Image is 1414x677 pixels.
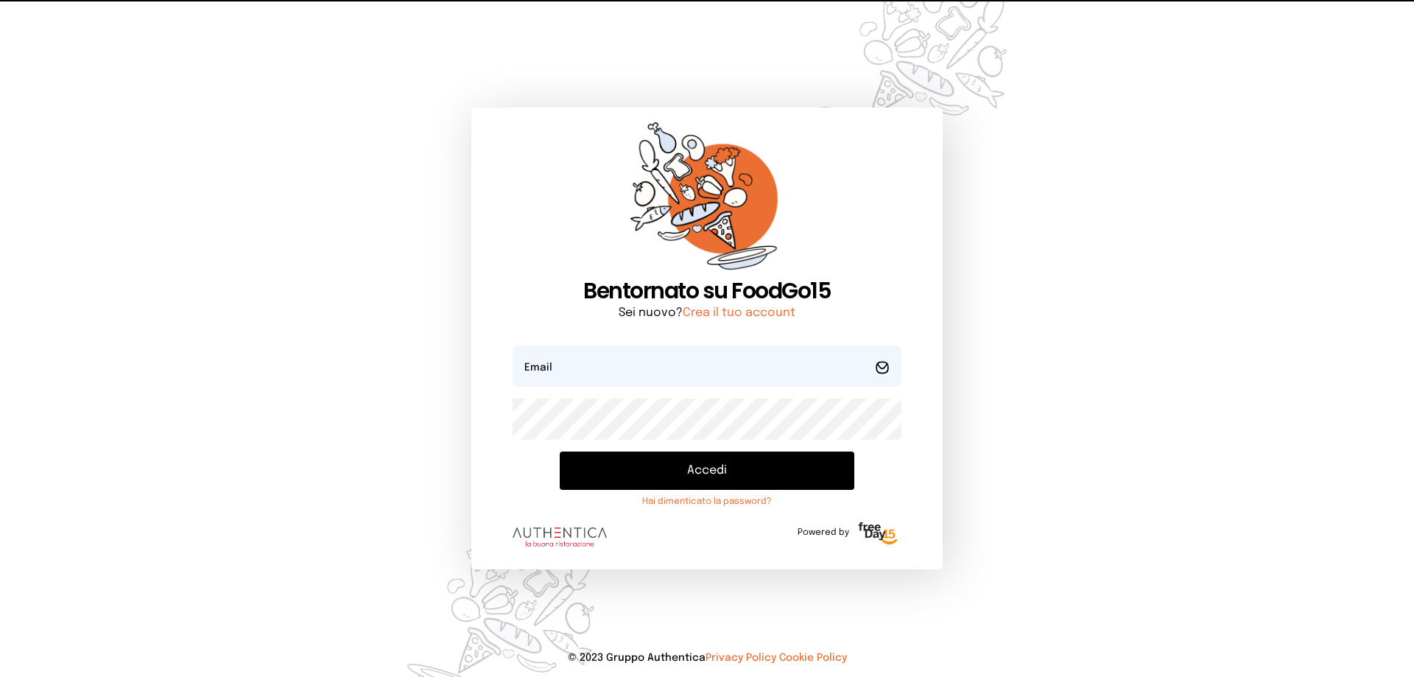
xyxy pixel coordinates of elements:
img: sticker-orange.65babaf.png [630,122,784,278]
a: Privacy Policy [706,653,776,663]
img: logo.8f33a47.png [513,527,607,547]
a: Cookie Policy [779,653,847,663]
button: Accedi [560,452,854,490]
span: Powered by [798,527,849,539]
img: logo-freeday.3e08031.png [855,519,901,549]
a: Crea il tuo account [683,306,795,319]
p: Sei nuovo? [513,304,901,322]
p: © 2023 Gruppo Authentica [24,650,1390,665]
a: Hai dimenticato la password? [560,496,854,508]
h1: Bentornato su FoodGo15 [513,278,901,304]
